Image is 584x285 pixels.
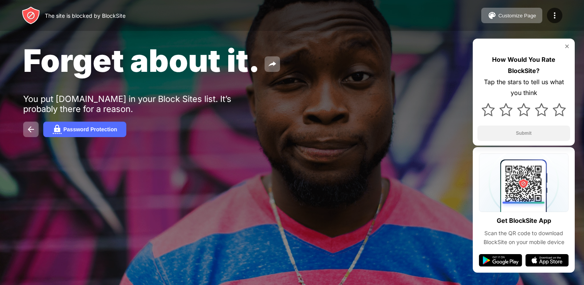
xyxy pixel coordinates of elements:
img: pallet.svg [487,11,497,20]
div: You put [DOMAIN_NAME] in your Block Sites list. It’s probably there for a reason. [23,94,262,114]
div: Scan the QR code to download BlockSite on your mobile device [479,229,569,246]
img: back.svg [26,125,36,134]
div: Customize Page [498,13,536,19]
img: google-play.svg [479,254,522,266]
img: menu-icon.svg [550,11,559,20]
img: rate-us-close.svg [564,43,570,49]
img: app-store.svg [525,254,569,266]
img: share.svg [268,59,277,69]
div: Password Protection [63,126,117,132]
div: Get BlockSite App [497,215,551,226]
img: star.svg [553,103,566,116]
div: The site is blocked by BlockSite [45,12,126,19]
img: qrcode.svg [479,153,569,212]
div: How Would You Rate BlockSite? [477,54,570,76]
span: Forget about it. [23,42,260,79]
img: star.svg [535,103,548,116]
img: star.svg [517,103,530,116]
img: password.svg [53,125,62,134]
button: Password Protection [43,122,126,137]
div: Tap the stars to tell us what you think [477,76,570,99]
img: header-logo.svg [22,6,40,25]
img: star.svg [482,103,495,116]
button: Submit [477,126,570,141]
img: star.svg [499,103,513,116]
button: Customize Page [481,8,542,23]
